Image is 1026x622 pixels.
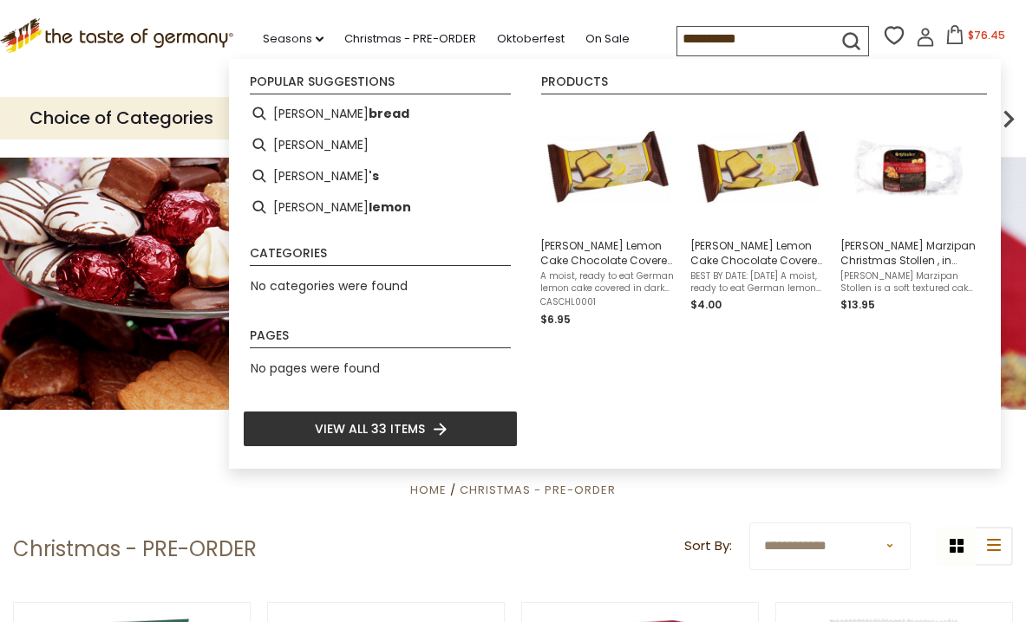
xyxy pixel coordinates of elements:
b: 's [369,166,379,186]
span: CASCHL0001 [540,296,676,308]
a: Home [410,482,447,498]
img: Schluender Marzipan Christmas Stollen Cellophone [846,105,971,230]
a: Seasons [263,29,323,49]
button: $76.45 [938,25,1012,51]
a: Christmas - PRE-ORDER [344,29,476,49]
a: Christmas - PRE-ORDER [460,482,616,498]
span: A moist, ready to eat German lemon cake covered in dark chocolate. Convenient and delicious. Made... [540,270,676,295]
span: [PERSON_NAME] Marzipan Christmas Stollen , in [GEOGRAPHIC_DATA], 26.4 oz [840,238,977,268]
img: next arrow [991,101,1026,136]
li: Popular suggestions [250,75,511,94]
a: Schluender Lemon Cake Chocolate Covered[PERSON_NAME] Lemon Cake Chocolate Covered, 14 oz.A moist,... [540,105,676,328]
span: [PERSON_NAME] Lemon Cake Chocolate Covered, 14 oz. - DEAL [690,238,827,268]
img: Schluender Lemon Cake Chocolate Covered [546,105,671,230]
span: $6.95 [540,312,571,327]
img: Schluender Lemon Cake Chocolate Covered [696,105,821,230]
li: View all 33 items [243,411,518,447]
a: Schluender Lemon Cake Chocolate Covered[PERSON_NAME] Lemon Cake Chocolate Covered, 14 oz. - DEALB... [690,105,827,328]
li: schluender lemon [243,191,518,223]
li: schluender bread [243,98,518,129]
li: Pages [250,329,511,348]
li: schluender's [243,160,518,191]
h1: Christmas - PRE-ORDER [13,536,257,562]
a: Oktoberfest [497,29,565,49]
span: $13.95 [840,297,875,312]
b: bread [369,104,409,124]
span: View all 33 items [315,419,425,438]
span: [PERSON_NAME] Marzipan Stollen is a soft textured cake, full of raisins, sultanas, candied citrus... [840,270,977,295]
a: Schluender Marzipan Christmas Stollen Cellophone[PERSON_NAME] Marzipan Christmas Stollen , in [GE... [840,105,977,328]
li: Products [541,75,987,94]
div: Instant Search Results [229,59,1001,469]
li: schluender [243,129,518,160]
span: BEST BY DATE: [DATE] A moist, ready to eat German lemon cake covered in dark chocolate. Convenien... [690,270,827,295]
li: Categories [250,247,511,266]
span: No pages were found [251,360,380,377]
li: Schluender Lemon Cake Chocolate Covered, 14 oz. [533,98,683,335]
span: [PERSON_NAME] Lemon Cake Chocolate Covered, 14 oz. [540,238,676,268]
a: On Sale [585,29,630,49]
li: Schluender Marzipan Christmas Stollen , in Cello, 26.4 oz [833,98,984,335]
span: $4.00 [690,297,722,312]
span: $76.45 [968,28,1005,42]
li: Schluender Lemon Cake Chocolate Covered, 14 oz. - DEAL [683,98,833,335]
b: lemon [369,198,411,217]
span: No categories were found [251,277,408,295]
label: Sort By: [684,535,732,557]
